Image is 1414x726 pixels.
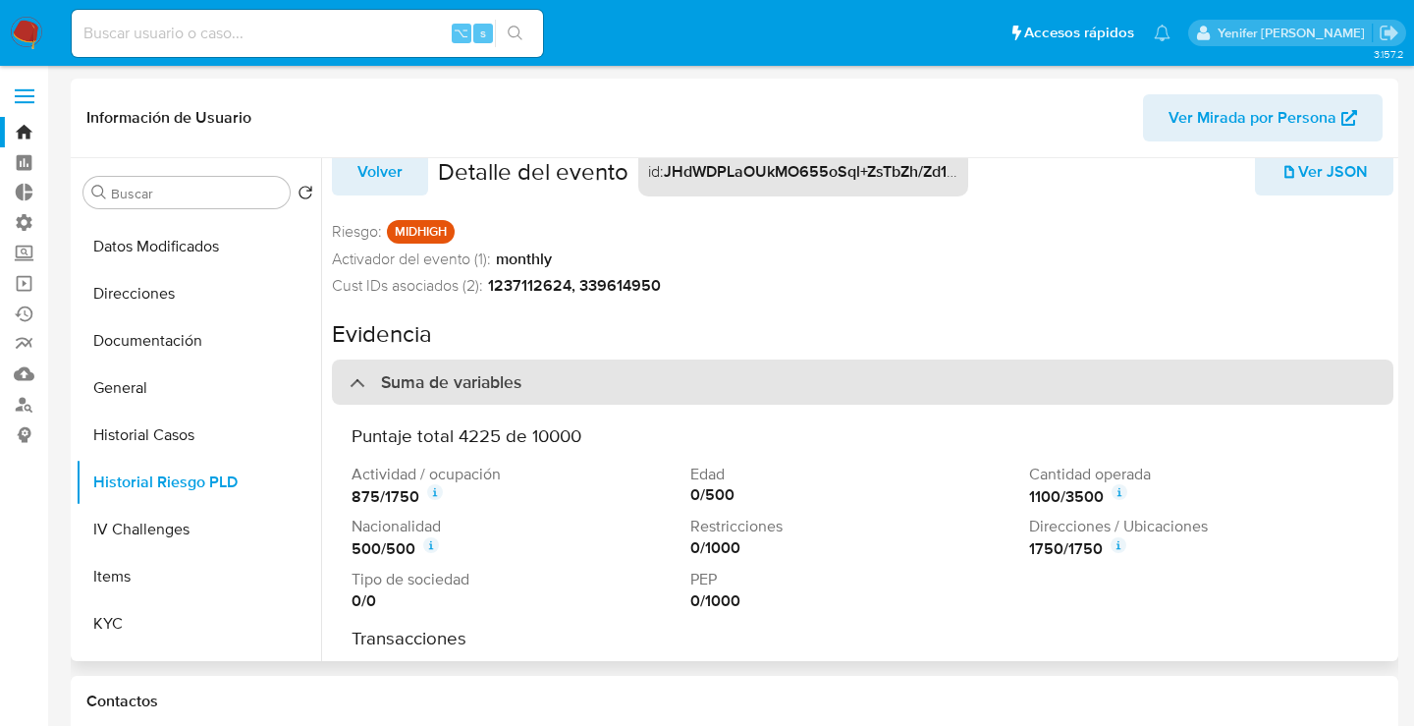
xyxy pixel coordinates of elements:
span: Activador del evento (1): [332,249,491,270]
span: Ver JSON [1280,150,1368,194]
button: Historial Casos [76,412,321,459]
button: Documentación [76,317,321,364]
strong: 0 / 0 [352,590,376,612]
button: Items [76,553,321,600]
button: Datos Modificados [76,223,321,270]
p: Edad [690,464,1021,485]
span: Riesgo : [332,221,382,243]
button: Historial Riesgo PLD [76,459,321,506]
h3: Suma de variables [381,371,521,393]
button: Volver al orden por defecto [298,185,313,206]
button: IV Challenges [76,506,321,553]
strong: 0 / 500 [690,484,734,506]
p: Direcciones / Ubicaciones [1029,516,1360,537]
span: ⌥ [454,24,468,42]
strong: 0 / 1000 [690,590,740,612]
p: MIDHIGH [387,220,455,244]
button: search-icon [495,20,535,47]
button: Volver [332,148,428,195]
button: Buscar [91,185,107,200]
h1: Información de Usuario [86,108,251,128]
h1: Contactos [86,692,1383,711]
input: Buscar [111,185,282,202]
h2: Detalle del evento [438,157,628,187]
p: PEP [690,569,1021,590]
strong: 1750 / 1750 [1029,538,1103,560]
span: Cust IDs asociados (2): [332,275,483,297]
a: Notificaciones [1154,25,1170,41]
button: Ver JSON [1255,148,1393,195]
p: Restricciones [690,516,1021,537]
h3: Transacciones [352,627,1374,649]
h3: Puntaje total 4225 de 10000 [352,424,1374,447]
strong: monthly [496,249,552,270]
span: id : [648,161,664,183]
strong: 1100 / 3500 [1029,486,1104,508]
button: Ver Mirada por Persona [1143,94,1383,141]
strong: 500 / 500 [352,538,415,560]
button: Lista Interna [76,647,321,695]
p: Nacionalidad [352,516,682,537]
strong: 875 / 1750 [352,486,419,508]
a: Salir [1379,23,1399,43]
button: KYC [76,600,321,647]
p: yenifer.pena@mercadolibre.com [1218,24,1372,42]
button: General [76,364,321,412]
div: Suma de variables [332,360,1393,405]
p: Actividad / ocupación [352,464,682,485]
h2: Evidencia [332,319,1393,349]
span: Accesos rápidos [1024,23,1134,43]
strong: 0 / 1000 [690,537,740,559]
input: Buscar usuario o caso... [72,21,543,46]
button: Direcciones [76,270,321,317]
strong: 1237112624, 339614950 [488,275,661,297]
p: Cantidad operada [1029,464,1360,485]
span: Ver Mirada por Persona [1169,94,1336,141]
p: Tipo de sociedad [352,569,682,590]
span: Volver [357,150,403,194]
span: s [480,24,486,42]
